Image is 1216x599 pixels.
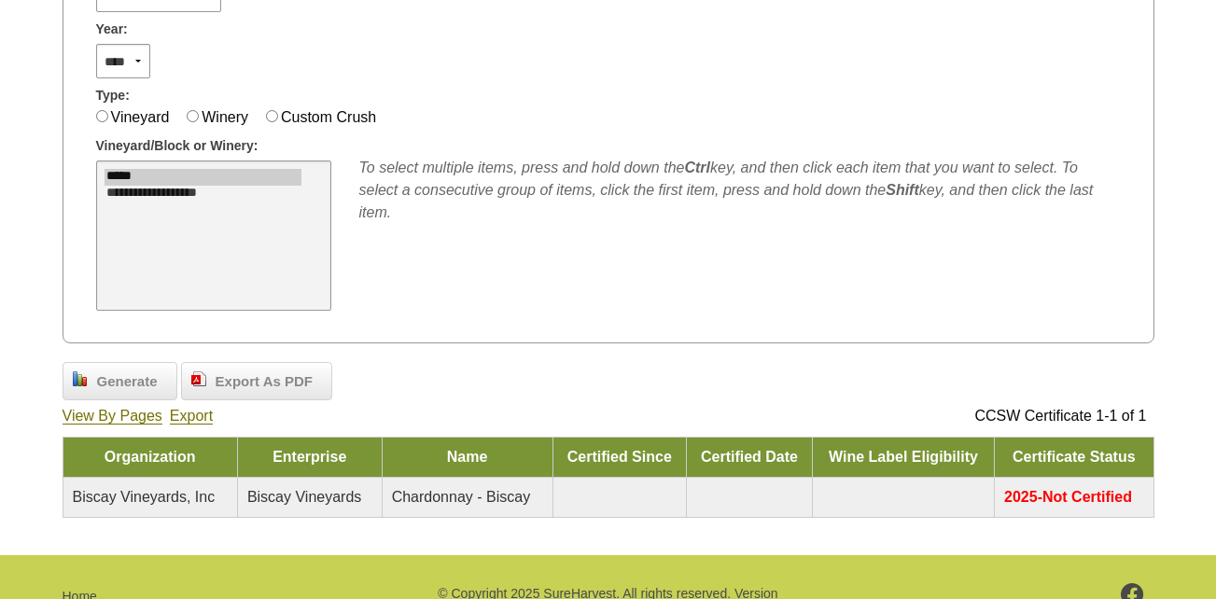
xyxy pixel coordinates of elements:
[247,489,361,505] span: Biscay Vineyards
[552,437,687,477] td: Certified Since
[73,371,88,386] img: chart_bar.png
[359,157,1121,224] div: To select multiple items, press and hold down the key, and then click each item that you want to ...
[96,86,130,105] span: Type:
[382,437,552,477] td: Name
[170,408,213,425] a: Export
[88,371,167,393] span: Generate
[181,362,332,401] a: Export As PDF
[96,136,259,156] span: Vineyard/Block or Winery:
[63,362,177,401] a: Generate
[206,371,322,393] span: Export As PDF
[191,371,206,386] img: doc_pdf.png
[392,489,531,505] span: Chardonnay - Biscay
[687,437,813,477] td: Certified Date
[812,437,994,477] td: Wine Label Eligibility
[63,408,162,425] a: View By Pages
[281,109,376,125] label: Custom Crush
[202,109,248,125] label: Winery
[974,408,1146,424] span: CCSW Certificate 1-1 of 1
[684,160,710,175] b: Ctrl
[73,489,216,505] span: Biscay Vineyards, Inc
[237,437,382,477] td: Enterprise
[111,109,170,125] label: Vineyard
[1004,489,1132,505] span: 2025-Not Certified
[886,182,919,198] b: Shift
[995,437,1153,477] td: Certificate Status
[96,20,128,39] span: Year:
[63,437,237,477] td: Organization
